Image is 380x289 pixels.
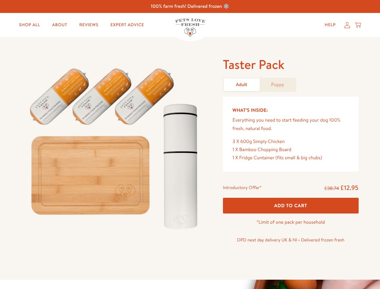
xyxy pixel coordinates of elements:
p: DPD next day delivery UK & NI • Delivered frozen fresh [223,236,359,244]
span: Add To Cart [274,202,307,209]
div: 3 X 600g Simply Chicken [233,138,349,146]
a: Adult [224,78,260,91]
h5: What’s Inside: [233,106,349,114]
p: Everything you need to start feeding your dog 100% fresh, natural food. [233,116,349,132]
a: Reviews [74,19,103,31]
img: Taster Pack - Adult [22,56,209,236]
a: Puppy [260,78,296,91]
p: *Limit of one pack per household [223,218,359,226]
img: Pets Love Fresh [175,18,205,37]
s: £38.74 [324,185,339,192]
h1: Taster Pack [223,56,359,73]
div: Introductory Offer* [223,184,262,193]
a: Shop All [14,19,45,31]
span: 1 X Bamboo Chopping Board [233,146,292,153]
a: Help [320,19,341,31]
a: Expert Advice [106,19,149,31]
div: 1 X Fridge Container (fits small & big chubs) [233,154,349,162]
span: £12.95 [340,183,359,192]
button: Add To Cart [223,198,359,214]
a: About [47,19,72,31]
